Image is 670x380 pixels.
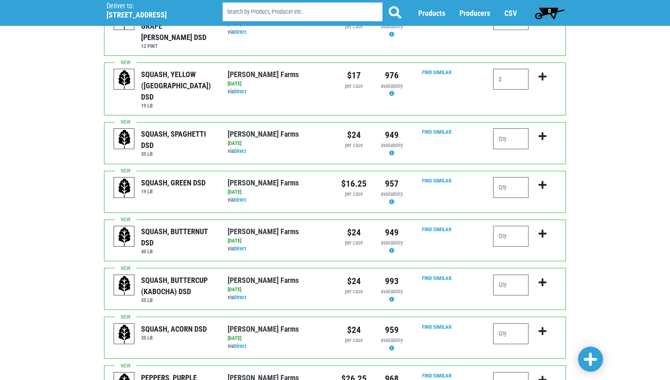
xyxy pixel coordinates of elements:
input: Qty [493,177,529,198]
div: $24 [341,226,367,239]
input: Qty [493,275,529,295]
div: via [228,147,329,155]
div: TOMATOES, ORGANIC GRAPE [PERSON_NAME] DSD [141,9,215,43]
div: [DATE] [228,286,329,294]
a: Find Similar [422,372,452,379]
div: $24 [341,128,367,142]
input: Qty [493,69,529,90]
div: via [228,28,329,36]
div: [DATE] [228,188,329,196]
div: [DATE] [228,80,329,88]
h6: 12 PINT [141,43,215,49]
div: [DATE] [228,335,329,342]
h6: 19 LB [141,102,215,109]
div: [DATE] [228,140,329,147]
h5: [STREET_ADDRESS] [107,10,201,20]
span: availability [381,337,403,343]
a: Products [418,9,445,17]
div: $17 [341,69,367,82]
a: Find Similar [422,275,452,281]
h6: 19 LB [141,188,206,195]
span: availability [381,240,403,246]
div: via [228,245,329,253]
p: Deliver to: [107,2,201,10]
a: Direct [234,88,246,95]
div: 976 [379,69,404,82]
img: placeholder-variety-43d6402dacf2d531de610a020419775a.svg [114,226,135,247]
div: via [228,294,329,302]
span: 0 [548,7,551,14]
div: $16.25 [341,177,367,190]
a: Direct [234,29,246,35]
span: availability [381,23,403,30]
a: [PERSON_NAME] Farms [228,70,299,79]
a: Direct [234,197,246,203]
input: Qty [493,323,529,344]
img: placeholder-variety-43d6402dacf2d531de610a020419775a.svg [114,177,135,198]
img: placeholder-variety-43d6402dacf2d531de610a020419775a.svg [114,275,135,296]
div: via [228,88,329,96]
div: per case [341,190,367,198]
h6: 35 LB [141,297,215,303]
input: Search by Product, Producer etc. [223,2,382,21]
div: 959 [379,323,404,337]
a: [PERSON_NAME] Farms [228,325,299,333]
a: CSV [504,9,517,17]
div: per case [341,239,367,247]
div: per case [341,337,367,345]
a: [PERSON_NAME] Farms [228,178,299,187]
div: 949 [379,128,404,142]
div: SQUASH, ACORN DSD [141,323,207,335]
a: Find Similar [422,69,452,75]
div: SQUASH, BUTTERNUT DSD [141,226,215,248]
img: placeholder-variety-43d6402dacf2d531de610a020419775a.svg [114,324,135,345]
a: Direct [234,148,246,154]
a: Find Similar [422,324,452,330]
a: Find Similar [422,177,452,184]
div: 949 [379,226,404,239]
a: Find Similar [422,226,452,232]
a: [PERSON_NAME] Farms [228,130,299,138]
div: [DATE] [228,237,329,245]
div: $24 [341,323,367,337]
input: Qty [493,128,529,149]
a: [PERSON_NAME] Farms [228,227,299,236]
span: availability [381,288,403,295]
div: via [228,196,329,204]
img: placeholder-variety-43d6402dacf2d531de610a020419775a.svg [114,69,135,90]
h6: 35 LB [141,151,215,157]
h6: 35 LB [141,335,207,341]
div: $24 [341,275,367,288]
a: Find Similar [422,129,452,135]
span: availability [381,83,403,89]
div: via [228,342,329,350]
div: 957 [379,177,404,190]
div: SQUASH, SPAGHETTI DSD [141,128,215,151]
a: Producers [459,9,490,17]
span: availability [381,142,403,148]
div: per case [341,82,367,90]
h6: 40 LB [141,248,215,255]
div: per case [341,142,367,150]
span: availability [381,191,403,197]
div: per case [341,23,367,31]
a: Direct [234,294,246,300]
div: per case [341,288,367,296]
a: [PERSON_NAME] Farms [228,276,299,285]
div: SQUASH, YELLOW ([GEOGRAPHIC_DATA]) DSD [141,69,215,102]
a: Direct [234,245,246,252]
img: placeholder-variety-43d6402dacf2d531de610a020419775a.svg [114,129,135,150]
a: 0 [531,5,568,21]
div: 993 [379,275,404,288]
input: Qty [493,226,529,247]
div: SQUASH, BUTTERCUP (KABOCHA) DSD [141,275,215,297]
a: Direct [234,343,246,349]
div: SQUASH, GREEN DSD [141,177,206,188]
